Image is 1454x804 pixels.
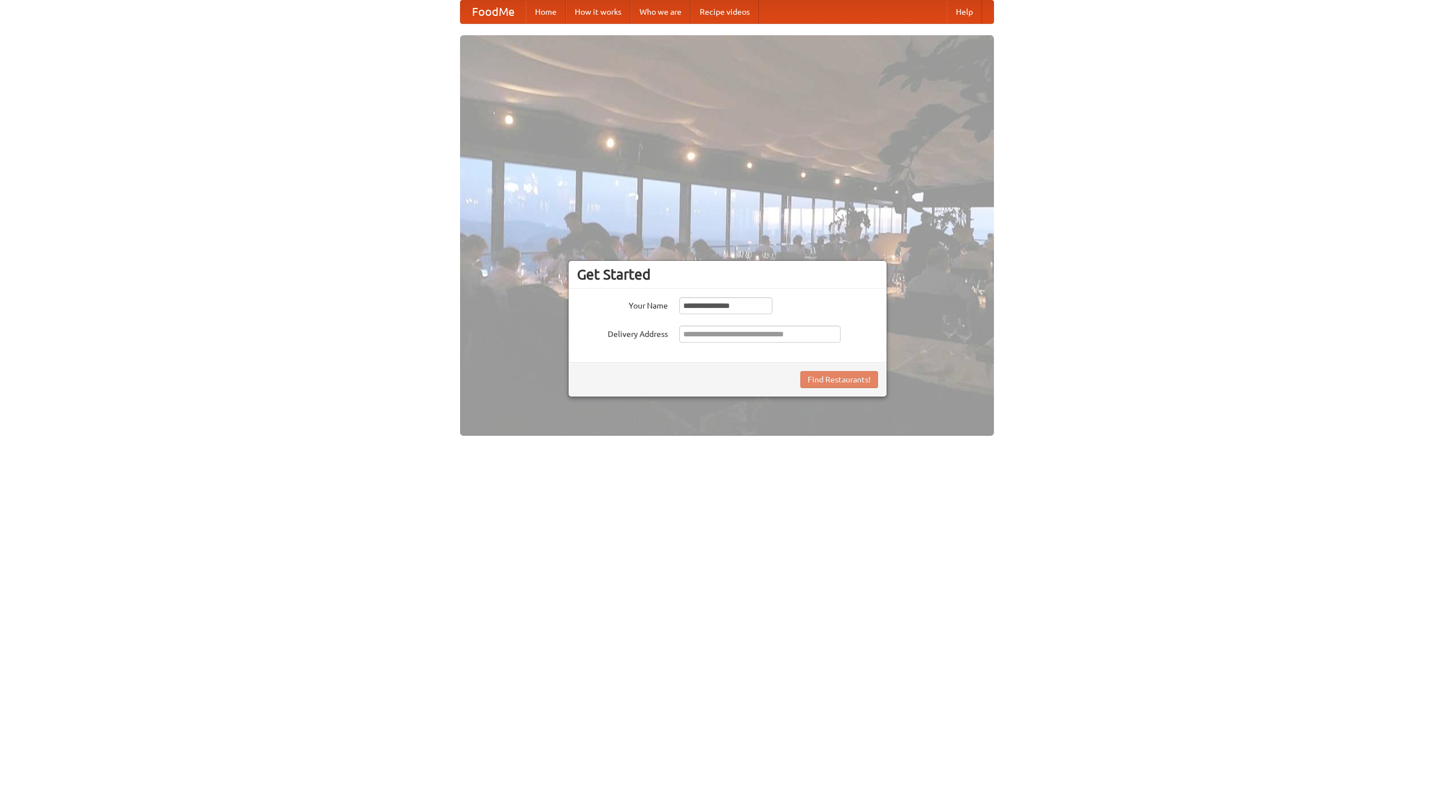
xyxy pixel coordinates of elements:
a: Recipe videos [691,1,759,23]
a: FoodMe [461,1,526,23]
a: Help [947,1,982,23]
label: Your Name [577,297,668,311]
a: Who we are [630,1,691,23]
button: Find Restaurants! [800,371,878,388]
h3: Get Started [577,266,878,283]
a: How it works [566,1,630,23]
label: Delivery Address [577,326,668,340]
a: Home [526,1,566,23]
